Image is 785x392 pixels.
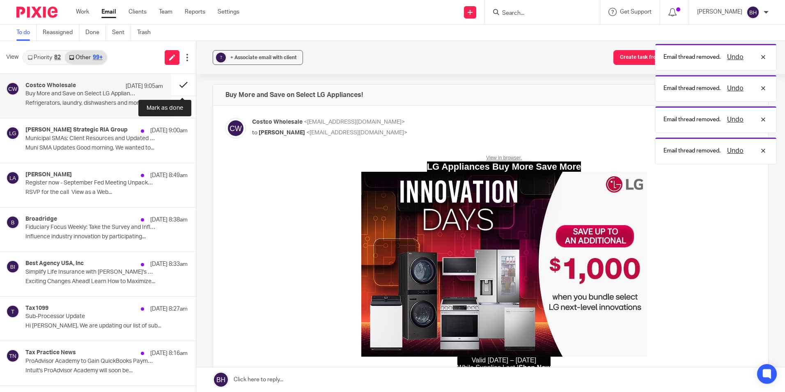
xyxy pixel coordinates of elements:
img: svg%3E [6,260,19,273]
button: Undo [725,115,746,125]
p: Email thread removed. [663,115,721,124]
td: LG 5.2 cu. ft. Mega Capacity Front Load Washer and 9.0 cu. ft. Mega Capacity Electric Dryer with ... [255,338,322,384]
p: Email thread removed. [663,84,721,92]
img: Costco Direct [182,272,249,338]
div: 82 [54,55,61,60]
button: Undo [725,52,746,62]
a: Valid [DATE] – [DATE]While Supplies Last |Shop Now [205,257,298,271]
p: [DATE] 8:27am [150,305,188,313]
img: Pixie [16,7,57,18]
h4: Costco Wholesale [25,82,76,89]
img: Costco.com [225,6,280,61]
p: Exciting Changes Ahead! Learn How to Maximize... [25,278,188,285]
h4: Tax1099 [25,305,48,312]
span: <[EMAIL_ADDRESS][DOMAIN_NAME]> [304,119,405,125]
p: Sub-Processor Update [25,313,155,320]
h4: [PERSON_NAME] Strategic RIA Group [25,127,128,134]
td: $800 OFF [182,364,249,371]
p: Email thread removed. [663,53,721,61]
a: Email [101,8,116,16]
img: svg%3E [746,6,760,19]
p: Email thread removed. [663,147,721,155]
td: LG 26 cu. ft. Smart Counter-Depth Max French Door Refrigerator [109,338,176,358]
p: [DATE] 9:00am [150,127,188,135]
a: Sent [112,25,131,41]
a: Reports [185,8,205,16]
a: Reassigned [43,25,79,41]
img: svg%3E [6,82,19,95]
button: Undo [725,146,746,156]
span: <[EMAIL_ADDRESS][DOMAIN_NAME]> [306,130,407,136]
img: Costco Direct [109,272,176,338]
a: Team [159,8,172,16]
strong: Shop Now [266,264,298,271]
img: Costco Direct [255,272,322,338]
a: Settings [218,8,239,16]
a: Other99+ [65,51,106,64]
p: [DATE] 9:05am [126,82,163,90]
p: Register now - September Fed Meeting Unpacked: Navigating Economic and Market Developments [25,180,155,187]
p: Municipal SMAs: Client Resources and Updated Yields [25,135,155,142]
img: svg%3E [6,349,19,362]
img: svg%3E [6,305,19,318]
p: ProAdvisor Academy to Gain QuickBooks Payments Course [25,358,155,365]
a: Work [76,8,89,16]
img: Costco Direct [328,272,395,338]
p: Influence industry innovation by participating... [25,233,188,240]
div: 99+ [93,55,103,60]
span: Costco Wholesale [252,119,303,125]
img: LG Appliances [109,72,395,257]
button: ? + Associate email with client [213,50,303,65]
p: Intuit's ProAdvisor Academy will soon be... [25,367,188,374]
h4: Best Agency USA, Inc [25,260,84,267]
button: Undo [725,83,746,93]
span: to [252,130,257,136]
a: Trash [137,25,157,41]
a: To do [16,25,37,41]
p: Simplify Life Insurance with [PERSON_NAME]'s New Program! [25,269,155,276]
a: LG Appliances Buy More Save More [175,62,329,72]
a: Done [85,25,106,41]
span: + Associate email with client [230,55,297,60]
p: [DATE] 8:49am [150,171,188,180]
p: [DATE] 8:33am [150,260,188,268]
p: Muni SMA Updates Good morning, We wanted to... [25,145,188,152]
p: [DATE] 8:16am [150,349,188,357]
span: [PERSON_NAME] [259,130,305,136]
td: $1,100 OFF [255,384,322,391]
img: svg%3E [225,118,246,138]
p: Buy More and Save on Select LG Appliances! [25,90,135,97]
td: LG 5.5 cu. ft. Top Load Washer and 7.3 cu. ft. Rear Control Electric Dryer with Easy Unload Bundle [328,338,395,371]
a: Priority82 [23,51,65,64]
h4: Broadridge [25,216,57,223]
img: svg%3E [6,171,19,184]
p: [DATE] 8:38am [150,216,188,224]
h4: Tax Practice News [25,349,76,356]
div: ? [216,53,226,62]
td: LG 27 cu.ft. Smart Side-By-Side InstaView Door-in-Door Refrigerator with Craft Ice, Stainless Steel [182,338,249,364]
p: Hi [PERSON_NAME], We are updating our list of sub... [25,323,188,330]
h4: Buy More and Save on Select LG Appliances! [225,91,363,99]
td: $1,700 OFF [109,358,176,364]
img: svg%3E [6,216,19,229]
p: Refrigerators, laundry, dishwashers and more. ... [25,100,163,107]
p: Fiduciary Focus Weekly: Take the Survey and Influence What's Next [25,224,155,231]
a: Clients [129,8,147,16]
img: svg%3E [6,127,19,140]
p: RSVP for the call View as a Web... [25,189,188,196]
span: View [6,53,18,62]
h4: [PERSON_NAME] [25,171,72,178]
td: $1,000 OFF [328,371,395,378]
